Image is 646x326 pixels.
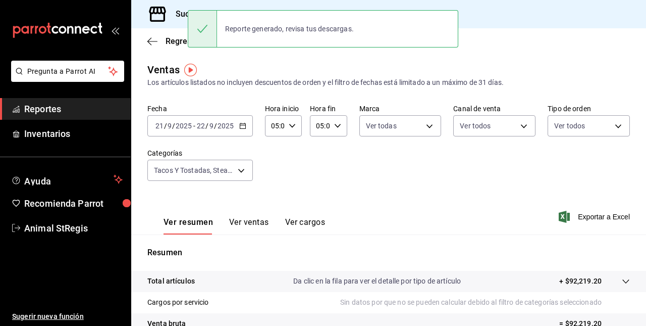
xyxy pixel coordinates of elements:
a: Pregunta a Parrot AI [7,73,124,84]
p: + $92,219.20 [559,276,602,287]
button: Ver ventas [229,217,269,235]
p: Cargos por servicio [147,297,209,308]
input: -- [196,122,205,130]
span: Regresar [166,36,199,46]
span: Ver todas [366,121,397,131]
input: -- [209,122,214,130]
span: Pregunta a Parrot AI [27,66,109,77]
span: Tacos Y Tostadas, Steak And Fries, Sopas, Sashimis, Postres, Omakase, Nigiris, Members Only, Maki... [154,165,234,175]
span: - [193,122,195,130]
p: Sin datos por que no se pueden calcular debido al filtro de categorías seleccionado [340,297,630,308]
span: Ver todos [554,121,585,131]
div: Los artículos listados no incluyen descuentos de orden y el filtro de fechas está limitado a un m... [147,77,630,88]
font: Animal StRegis [24,223,88,234]
font: Inventarios [24,128,70,139]
font: Ver resumen [164,217,213,227]
input: ---- [175,122,192,130]
label: Categorías [147,150,253,157]
label: Canal de venta [453,105,535,112]
label: Marca [359,105,442,112]
font: Recomienda Parrot [24,198,103,209]
button: open_drawer_menu [111,26,119,34]
span: / [214,122,217,130]
div: Reporte generado, revisa tus descargas. [217,18,362,40]
font: Reportes [24,104,61,114]
font: Sugerir nueva función [12,312,84,320]
input: ---- [217,122,234,130]
input: -- [155,122,164,130]
p: Da clic en la fila para ver el detalle por tipo de artículo [293,276,461,287]
button: Exportar a Excel [561,211,630,223]
label: Hora inicio [265,105,302,112]
div: Ventas [147,62,180,77]
img: Marcador de información sobre herramientas [184,64,197,76]
span: / [172,122,175,130]
font: Exportar a Excel [578,213,630,221]
span: Ver todos [460,121,491,131]
span: Ayuda [24,173,110,185]
p: Resumen [147,247,630,259]
label: Hora fin [310,105,347,112]
button: Regresar [147,36,199,46]
p: Total artículos [147,276,195,287]
h3: Sucursal: Animal ([GEOGRAPHIC_DATA]) [168,8,326,20]
button: Ver cargos [285,217,326,235]
input: -- [167,122,172,130]
span: / [205,122,208,130]
label: Fecha [147,105,253,112]
div: Pestañas de navegación [164,217,325,235]
label: Tipo de orden [548,105,630,112]
button: Pregunta a Parrot AI [11,61,124,82]
span: / [164,122,167,130]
